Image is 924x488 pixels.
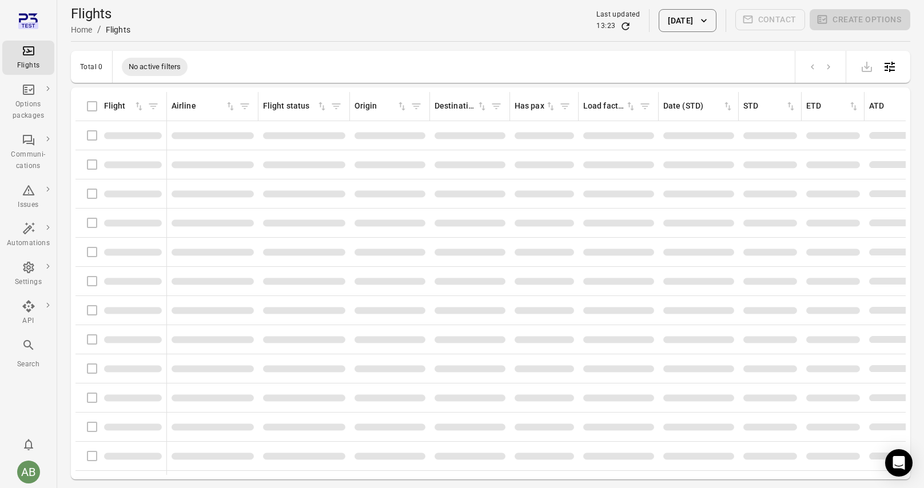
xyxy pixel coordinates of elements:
[71,5,130,23] h1: Flights
[7,149,50,172] div: Communi-cations
[7,99,50,122] div: Options packages
[583,100,636,113] div: Sort by load factor in ascending order
[7,277,50,288] div: Settings
[71,25,93,34] a: Home
[355,100,408,113] div: Sort by origin in ascending order
[145,98,162,115] span: Filter by flight
[488,98,505,115] span: Filter by destination
[885,449,913,477] div: Open Intercom Messenger
[596,9,640,21] div: Last updated
[804,59,837,74] nav: pagination navigation
[263,100,328,113] div: Sort by flight status in ascending order
[2,335,54,373] button: Search
[596,21,615,32] div: 13:23
[2,130,54,175] a: Communi-cations
[122,61,188,73] span: No active filters
[620,21,631,32] button: Refresh data
[735,9,806,32] span: Please make a selection to create communications
[17,433,40,456] button: Notifications
[869,100,922,113] div: Sort by ATD in ascending order
[2,41,54,75] a: Flights
[556,98,573,115] span: Filter by has pax
[636,98,654,115] span: Filter by load factor
[106,24,130,35] div: Flights
[663,100,734,113] div: Sort by date (STD) in ascending order
[806,100,859,113] div: Sort by ETD in ascending order
[71,23,130,37] nav: Breadcrumbs
[2,296,54,330] a: API
[7,60,50,71] div: Flights
[2,218,54,253] a: Automations
[810,9,910,32] span: Please make a selection to create an option package
[878,55,901,78] button: Open table configuration
[2,79,54,125] a: Options packages
[13,456,45,488] button: Aslaug Bjarnadottir
[172,100,236,113] div: Sort by airline in ascending order
[2,257,54,291] a: Settings
[659,9,716,32] button: [DATE]
[435,100,488,113] div: Sort by destination in ascending order
[7,359,50,370] div: Search
[80,63,103,71] div: Total 0
[236,98,253,115] span: Filter by airline
[408,98,425,115] span: Filter by origin
[855,61,878,71] span: Please make a selection to export
[515,100,556,113] div: Sort by has pax in ascending order
[97,23,101,37] li: /
[2,180,54,214] a: Issues
[17,461,40,483] div: AB
[328,98,345,115] span: Filter by flight status
[7,238,50,249] div: Automations
[743,100,796,113] div: Sort by STD in ascending order
[104,100,145,113] div: Sort by flight in ascending order
[7,315,50,327] div: API
[7,199,50,211] div: Issues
